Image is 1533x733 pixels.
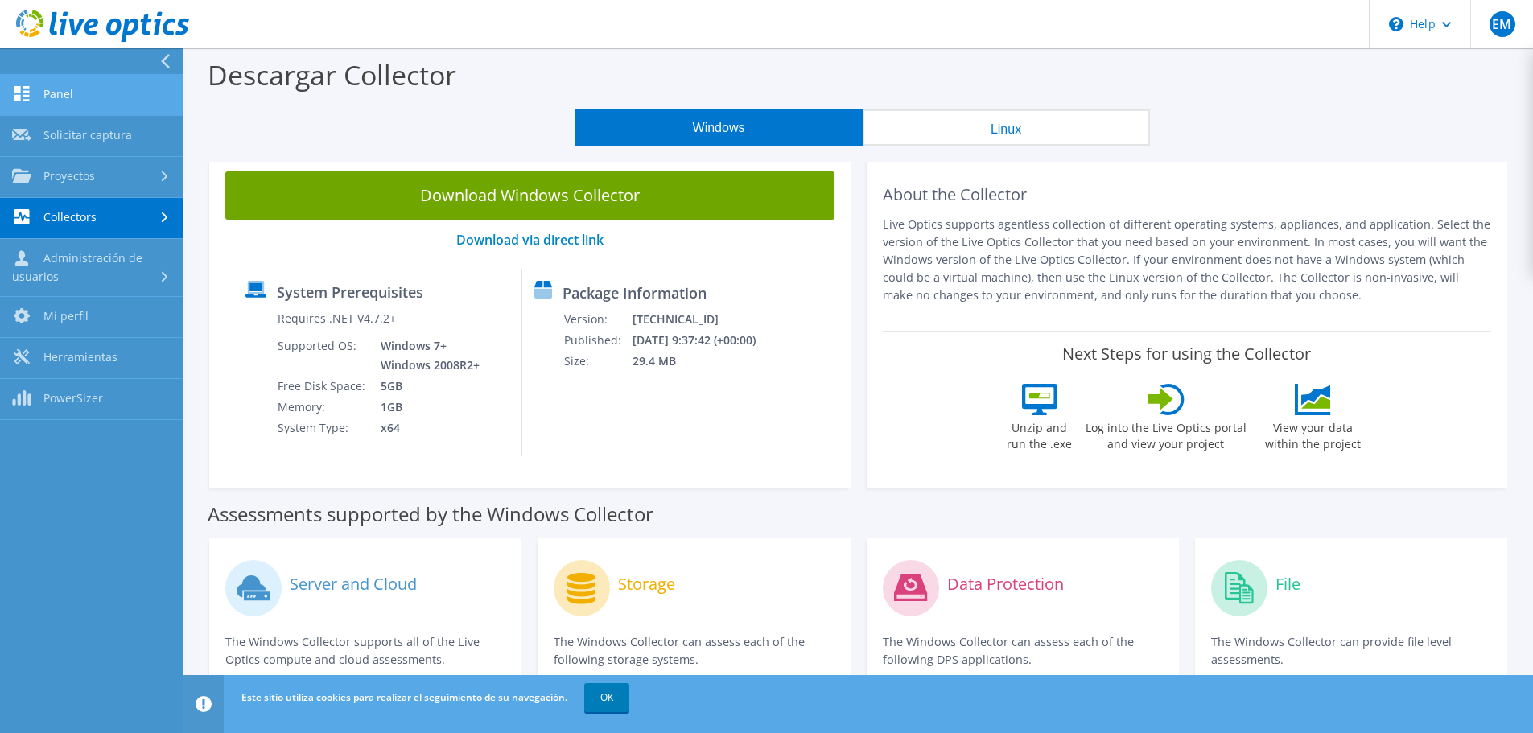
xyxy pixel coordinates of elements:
td: 29.4 MB [632,351,776,372]
td: Supported OS: [277,336,369,376]
label: File [1275,576,1300,592]
button: Windows [575,109,863,146]
td: 1GB [369,397,483,418]
p: The Windows Collector can assess each of the following DPS applications. [883,633,1163,669]
td: Published: [563,330,632,351]
span: EM [1490,11,1515,37]
td: [DATE] 9:37:42 (+00:00) [632,330,776,351]
a: Download via direct link [456,231,604,249]
label: Server and Cloud [290,576,417,592]
svg: \n [1389,17,1403,31]
td: Windows 7+ Windows 2008R2+ [369,336,483,376]
button: Linux [863,109,1150,146]
p: Live Optics supports agentless collection of different operating systems, appliances, and applica... [883,216,1492,304]
label: View your data within the project [1255,415,1371,452]
span: Este sitio utiliza cookies para realizar el seguimiento de su navegación. [241,690,567,704]
td: Size: [563,351,632,372]
p: The Windows Collector supports all of the Live Optics compute and cloud assessments. [225,633,505,669]
td: Memory: [277,397,369,418]
td: x64 [369,418,483,439]
label: Package Information [563,285,707,301]
h2: About the Collector [883,185,1492,204]
td: [TECHNICAL_ID] [632,309,776,330]
p: The Windows Collector can assess each of the following storage systems. [554,633,834,669]
td: System Type: [277,418,369,439]
label: Requires .NET V4.7.2+ [278,311,396,327]
label: Next Steps for using the Collector [1062,344,1311,364]
td: Version: [563,309,632,330]
label: Unzip and run the .exe [1003,415,1077,452]
a: Download Windows Collector [225,171,834,220]
label: Log into the Live Optics portal and view your project [1085,415,1247,452]
label: Assessments supported by the Windows Collector [208,506,653,522]
a: OK [584,683,629,712]
label: System Prerequisites [277,284,423,300]
td: Free Disk Space: [277,376,369,397]
label: Descargar Collector [208,56,456,93]
td: 5GB [369,376,483,397]
label: Storage [618,576,675,592]
label: Data Protection [947,576,1064,592]
p: The Windows Collector can provide file level assessments. [1211,633,1491,669]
